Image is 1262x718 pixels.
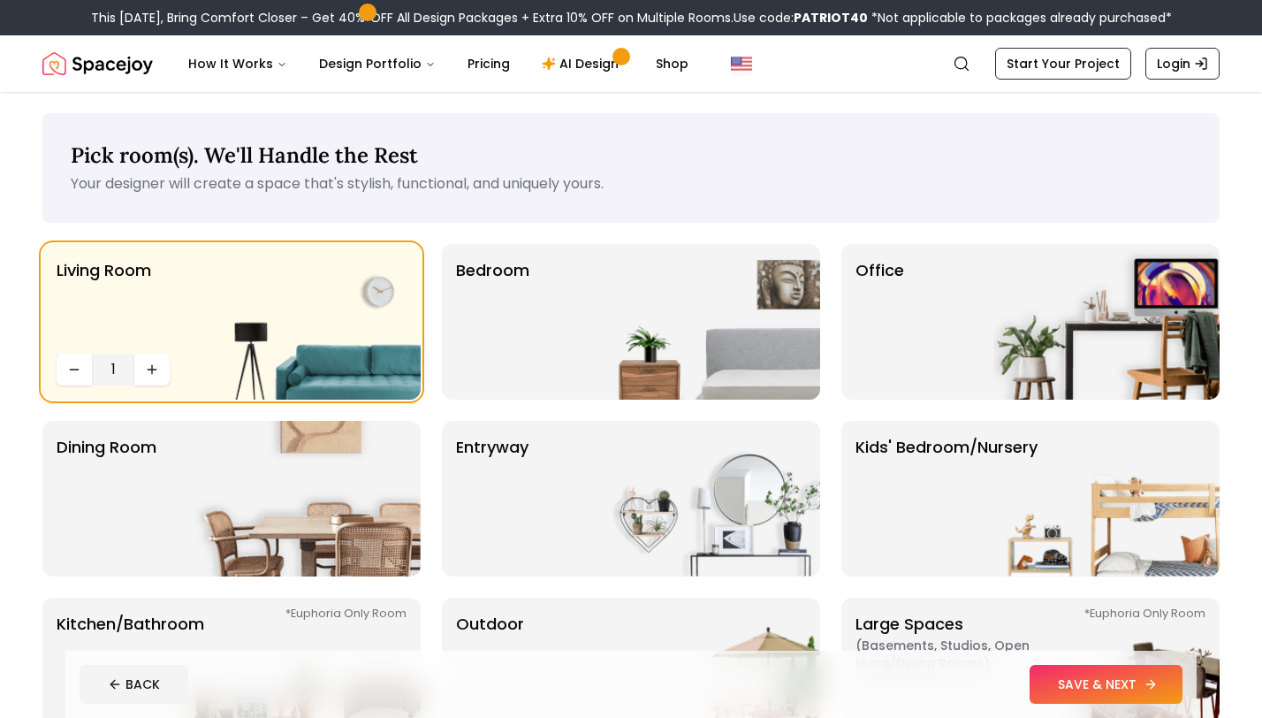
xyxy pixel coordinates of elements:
[456,258,529,386] p: Bedroom
[855,258,904,386] p: Office
[528,46,638,81] a: AI Design
[134,354,170,386] button: Increase quantity
[194,244,421,400] img: Living Room
[71,173,1191,195] p: Your designer will create a space that's stylish, functional, and uniquely yours.
[453,46,524,81] a: Pricing
[57,435,156,562] p: Dining Room
[456,435,528,562] p: entryway
[855,435,1038,562] p: Kids' Bedroom/Nursery
[868,9,1172,27] span: *Not applicable to packages already purchased*
[42,46,153,81] img: Spacejoy Logo
[855,637,1076,672] span: ( Basements, Studios, Open living/dining rooms )
[993,244,1220,400] img: Office
[1030,665,1182,704] button: SAVE & NEXT
[194,421,421,577] img: Dining Room
[71,141,418,169] span: Pick room(s). We'll Handle the Rest
[642,46,703,81] a: Shop
[995,48,1131,80] a: Start Your Project
[594,421,820,577] img: entryway
[594,244,820,400] img: Bedroom
[734,9,868,27] span: Use code:
[57,258,151,347] p: Living Room
[993,421,1220,577] img: Kids' Bedroom/Nursery
[731,53,752,74] img: United States
[91,9,1172,27] div: This [DATE], Bring Comfort Closer – Get 40% OFF All Design Packages + Extra 10% OFF on Multiple R...
[57,354,92,386] button: Decrease quantity
[305,46,450,81] button: Design Portfolio
[174,46,301,81] button: How It Works
[174,46,703,81] nav: Main
[794,9,868,27] b: PATRIOT40
[1145,48,1220,80] a: Login
[42,46,153,81] a: Spacejoy
[42,35,1220,92] nav: Global
[99,359,127,380] span: 1
[80,665,188,704] button: BACK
